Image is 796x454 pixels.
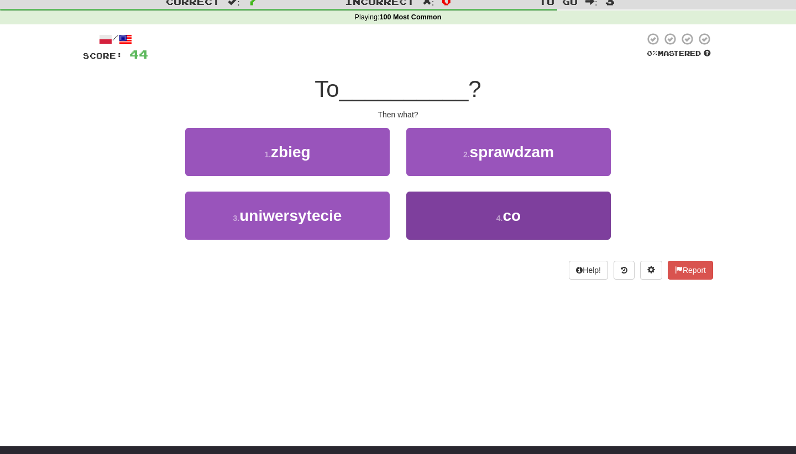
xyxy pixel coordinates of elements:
[645,49,713,59] div: Mastered
[271,143,311,161] span: zbieg
[647,49,658,58] span: 0 %
[468,76,481,102] span: ?
[406,128,611,176] button: 2.sprawdzam
[379,13,441,21] strong: 100 Most Common
[569,261,608,280] button: Help!
[83,32,148,46] div: /
[83,109,713,120] div: Then what?
[463,150,470,159] small: 2 .
[614,261,635,280] button: Round history (alt+y)
[233,214,240,223] small: 3 .
[185,192,390,240] button: 3.uniwersytecie
[83,51,123,60] span: Score:
[406,192,611,240] button: 4.co
[668,261,713,280] button: Report
[496,214,503,223] small: 4 .
[129,47,148,61] span: 44
[264,150,271,159] small: 1 .
[315,76,339,102] span: To
[239,207,342,224] span: uniwersytecie
[470,143,554,161] span: sprawdzam
[185,128,390,176] button: 1.zbieg
[339,76,469,102] span: __________
[503,207,521,224] span: co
